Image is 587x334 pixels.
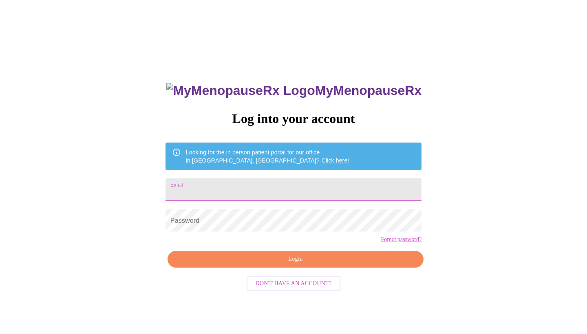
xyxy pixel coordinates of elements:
div: Looking for the in person patient portal for our office in [GEOGRAPHIC_DATA], [GEOGRAPHIC_DATA]? [186,145,349,168]
a: Forgot password? [381,236,421,243]
h3: MyMenopauseRx [166,83,421,98]
a: Don't have an account? [245,279,343,286]
span: Login [177,254,414,264]
a: Click here! [322,157,349,164]
img: MyMenopauseRx Logo [166,83,315,98]
h3: Log into your account [166,111,421,126]
button: Login [168,251,424,268]
span: Don't have an account? [256,279,332,289]
button: Don't have an account? [247,276,341,292]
